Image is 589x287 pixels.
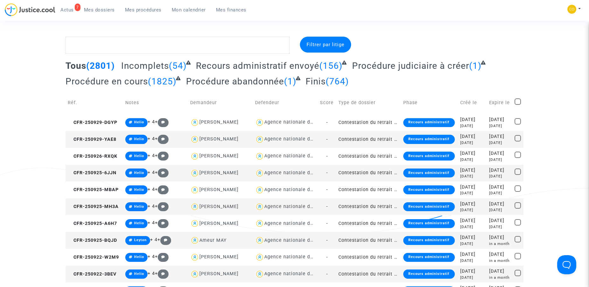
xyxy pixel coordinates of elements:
[567,5,576,14] img: d7d39d29db83fee3a3f170abf1f74d70
[134,188,144,192] span: Helio
[134,221,144,225] span: Helio
[157,237,171,242] span: +
[148,170,155,175] span: + 4
[199,204,239,209] div: [PERSON_NAME]
[460,207,485,213] div: [DATE]
[188,91,253,114] td: Demandeur
[148,76,177,87] span: (1825)
[155,153,169,158] span: +
[196,61,319,71] span: Recours administratif envoyé
[264,221,334,226] div: Agence nationale de l'habitat
[403,152,454,161] div: Recours administratif
[199,170,239,176] div: [PERSON_NAME]
[155,136,169,141] span: +
[134,137,144,141] span: Helio
[134,120,144,124] span: Helio
[326,204,328,209] span: -
[68,154,117,159] span: CFR-250926-RXQK
[336,148,401,165] td: Contestation du retrait de [PERSON_NAME] par l'ANAH (mandataire)
[150,237,157,242] span: + 4
[255,169,264,178] img: icon-user.svg
[134,204,144,209] span: Helio
[307,42,344,47] span: Filtrer par litige
[319,61,343,71] span: (156)
[458,91,487,114] td: Créé le
[489,251,510,258] div: [DATE]
[264,187,334,192] div: Agence nationale de l'habitat
[487,91,513,114] td: Expire le
[68,204,119,209] span: CFR-250925-MH3A
[460,217,485,224] div: [DATE]
[264,136,334,142] div: Agence nationale de l'habitat
[186,76,284,87] span: Procédure abandonnée
[460,251,485,258] div: [DATE]
[336,114,401,131] td: Contestation du retrait de [PERSON_NAME] par l'ANAH (mandataire)
[403,135,454,144] div: Recours administratif
[199,271,239,276] div: [PERSON_NAME]
[460,190,485,196] div: [DATE]
[123,91,188,114] td: Notes
[489,201,510,208] div: [DATE]
[148,187,155,192] span: + 4
[134,238,147,242] span: Leyton
[489,207,510,213] div: [DATE]
[336,266,401,283] td: Contestation du retrait de [PERSON_NAME] par l'ANAH (mandataire)
[460,275,485,280] div: [DATE]
[169,61,187,71] span: (54)
[460,258,485,263] div: [DATE]
[172,7,206,13] span: Mon calendrier
[460,174,485,179] div: [DATE]
[489,174,510,179] div: [DATE]
[68,187,119,192] span: CFR-250925-MBAP
[403,185,454,194] div: Recours administratif
[460,150,485,157] div: [DATE]
[255,135,264,144] img: icon-user.svg
[326,137,328,142] span: -
[199,238,227,243] div: Ameur MAY
[326,238,328,243] span: -
[352,61,469,71] span: Procédure judiciaire à créer
[199,254,239,260] div: [PERSON_NAME]
[489,275,510,280] div: in a month
[460,201,485,208] div: [DATE]
[199,119,239,125] div: [PERSON_NAME]
[68,120,117,125] span: CFR-250929-DGYP
[336,131,401,148] td: Contestation du retrait de [PERSON_NAME] par l'ANAH (mandataire)
[264,119,334,125] div: Agence nationale de l'habitat
[489,167,510,174] div: [DATE]
[489,133,510,140] div: [DATE]
[403,219,454,228] div: Recours administratif
[190,253,199,262] img: icon-user.svg
[306,76,326,87] span: Finis
[460,123,485,129] div: [DATE]
[121,61,169,71] span: Incomplets
[403,236,454,245] div: Recours administratif
[155,220,169,226] span: +
[489,150,510,157] div: [DATE]
[460,234,485,241] div: [DATE]
[460,157,485,162] div: [DATE]
[460,167,485,174] div: [DATE]
[255,202,264,212] img: icon-user.svg
[60,7,74,13] span: Actus
[134,154,144,158] span: Helio
[326,255,328,260] span: -
[75,4,80,11] div: 7
[318,91,336,114] td: Score
[79,5,120,15] a: Mes dossiers
[190,219,199,228] img: icon-user.svg
[255,236,264,245] img: icon-user.svg
[326,271,328,277] span: -
[155,170,169,175] span: +
[5,3,55,16] img: jc-logo.svg
[336,182,401,198] td: Contestation du retrait de [PERSON_NAME] par l'ANAH (mandataire)
[264,170,334,176] div: Agence nationale de l'habitat
[336,91,401,114] td: Type de dossier
[84,7,115,13] span: Mes dossiers
[155,254,169,259] span: +
[55,5,79,15] a: 7Actus
[190,118,199,127] img: icon-user.svg
[68,137,116,142] span: CFR-250929-YAE8
[148,204,155,209] span: + 4
[199,187,239,192] div: [PERSON_NAME]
